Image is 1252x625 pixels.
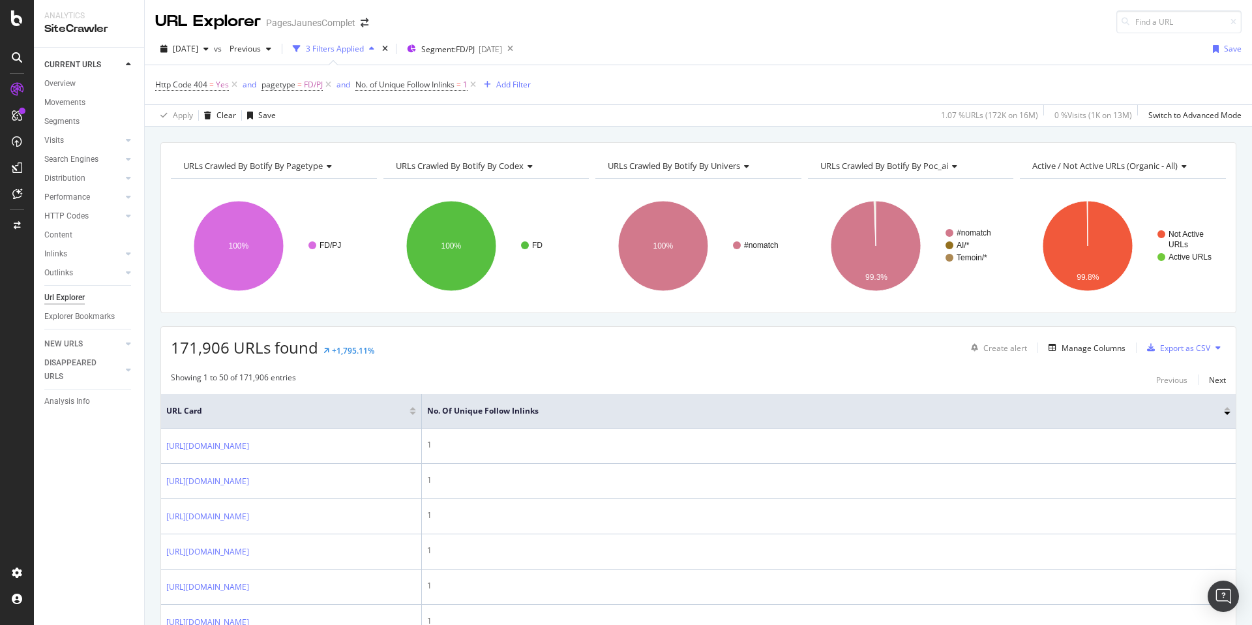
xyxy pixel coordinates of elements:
[44,310,135,324] a: Explorer Bookmarks
[288,38,380,59] button: 3 Filters Applied
[1169,252,1212,262] text: Active URLs
[1209,372,1226,388] button: Next
[224,43,261,54] span: Previous
[1160,343,1210,354] div: Export as CSV
[396,160,524,172] span: URLs Crawled By Botify By codex
[427,580,1230,592] div: 1
[155,79,207,90] span: Http Code 404
[1208,38,1242,59] button: Save
[155,105,193,126] button: Apply
[44,228,135,242] a: Content
[427,405,1204,417] span: No. of Unique Follow Inlinks
[166,475,249,488] a: [URL][DOMAIN_NAME]
[166,545,249,558] a: [URL][DOMAIN_NAME]
[44,115,80,129] div: Segments
[199,105,236,126] button: Clear
[380,42,391,55] div: times
[808,189,1014,303] svg: A chart.
[243,79,256,90] div: and
[957,228,991,237] text: #nomatch
[44,58,101,72] div: CURRENT URLS
[1169,230,1204,239] text: Not Active
[402,38,502,59] button: Segment:FD/PJ[DATE]
[155,10,261,33] div: URL Explorer
[957,253,987,262] text: Temoin/*
[258,110,276,121] div: Save
[441,241,461,251] text: 100%
[297,79,302,90] span: =
[183,160,323,172] span: URLs Crawled By Botify By pagetype
[173,110,193,121] div: Apply
[224,38,276,59] button: Previous
[44,209,122,223] a: HTTP Codes
[166,581,249,594] a: [URL][DOMAIN_NAME]
[216,76,229,94] span: Yes
[383,189,589,303] svg: A chart.
[941,110,1038,121] div: 1.07 % URLs ( 172K on 16M )
[44,172,85,185] div: Distribution
[361,18,368,27] div: arrow-right-arrow-left
[496,79,531,90] div: Add Filter
[605,155,790,176] h4: URLs Crawled By Botify By univers
[355,79,455,90] span: No. of Unique Follow Inlinks
[966,337,1027,358] button: Create alert
[44,247,122,261] a: Inlinks
[44,77,76,91] div: Overview
[608,160,740,172] span: URLs Crawled By Botify By univers
[44,266,73,280] div: Outlinks
[209,79,214,90] span: =
[456,79,461,90] span: =
[44,115,135,129] a: Segments
[306,43,364,54] div: 3 Filters Applied
[155,38,214,59] button: [DATE]
[44,153,98,166] div: Search Engines
[393,155,578,176] h4: URLs Crawled By Botify By codex
[44,291,135,305] a: Url Explorer
[44,172,122,185] a: Distribution
[216,110,236,121] div: Clear
[44,337,122,351] a: NEW URLS
[44,96,85,110] div: Movements
[44,10,134,22] div: Analytics
[181,155,365,176] h4: URLs Crawled By Botify By pagetype
[44,134,64,147] div: Visits
[1020,189,1226,303] svg: A chart.
[1054,110,1132,121] div: 0 % Visits ( 1K on 13M )
[427,474,1230,486] div: 1
[44,310,115,324] div: Explorer Bookmarks
[983,343,1027,354] div: Create alert
[1116,10,1242,33] input: Find a URL
[173,43,198,54] span: 2025 Aug. 22nd
[1062,343,1125,354] div: Manage Columns
[229,241,249,251] text: 100%
[44,77,135,91] a: Overview
[44,337,83,351] div: NEW URLS
[44,266,122,280] a: Outlinks
[820,160,948,172] span: URLs Crawled By Botify By poc_ai
[1030,155,1214,176] h4: Active / Not Active URLs
[1032,160,1178,172] span: Active / Not Active URLs (organic - all)
[171,372,296,388] div: Showing 1 to 50 of 171,906 entries
[427,545,1230,556] div: 1
[171,189,377,303] svg: A chart.
[304,76,323,94] span: FD/PJ
[479,77,531,93] button: Add Filter
[242,105,276,126] button: Save
[243,78,256,91] button: and
[595,189,801,303] svg: A chart.
[44,209,89,223] div: HTTP Codes
[1148,110,1242,121] div: Switch to Advanced Mode
[744,241,779,250] text: #nomatch
[214,43,224,54] span: vs
[1043,340,1125,356] button: Manage Columns
[166,440,249,453] a: [URL][DOMAIN_NAME]
[44,96,135,110] a: Movements
[421,44,475,55] span: Segment: FD/PJ
[44,153,122,166] a: Search Engines
[44,291,85,305] div: Url Explorer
